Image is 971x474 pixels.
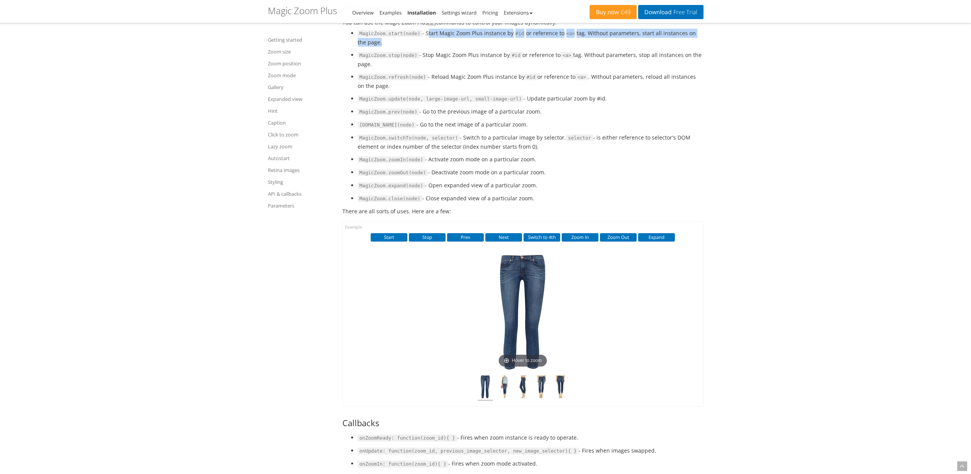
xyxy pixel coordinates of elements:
code: <a> [564,30,577,37]
a: Zoom position [268,59,333,68]
a: Buy now£49 [590,5,637,19]
a: DownloadFree Trial [638,5,703,19]
code: MagicZoom.stop(node) [358,52,420,59]
code: MagicZoom.close(node) [358,195,422,202]
a: Expanded view [268,94,333,104]
li: - Switch to a particular image by selector. - is either reference to selector's DOM element or in... [358,133,704,151]
code: MagicZoom.prev(node) [358,109,420,115]
li: - Go to the previous image of a particular zoom. [358,107,704,116]
a: Lazy zoom [268,142,333,151]
a: Pricing [482,9,498,16]
code: onZoomReady: function(zoom_id){ } [358,435,457,442]
a: Click to zoom [268,130,333,139]
code: onZoomIn: function(zoom_id){ } [358,461,449,468]
button: Next [485,233,522,242]
button: Zoom Out [600,233,637,242]
code: MagicZoom.switchTo(node, selector) [358,135,460,141]
img: jeans-7.jpg [534,375,549,401]
span: Free Trial [671,9,697,15]
code: MagicZoom.start(node) [358,30,422,37]
h3: Callbacks [342,418,704,427]
button: Expand [638,233,675,242]
a: Overview [352,9,374,16]
a: Getting started [268,35,333,44]
h1: Magic Zoom Plus [268,6,337,16]
li: - Go to the next image of a particular zoom. [358,120,704,129]
code: MagicZoom.zoomIn(node) [358,156,425,163]
img: jeans-5.jpg [496,375,512,401]
a: Autostart [268,154,333,163]
code: selector [566,135,593,141]
li: - Reload Magic Zoom Plus instance by or reference to . Without parameters, reload all instances o... [358,72,704,90]
span: £49 [619,9,631,15]
img: jeans-1.jpg [478,375,493,401]
code: MagicZoom.expand(node) [358,182,425,189]
code: MagicZoom.zoomOut(node) [358,169,428,176]
a: Zoom size [268,47,333,56]
code: [DOMAIN_NAME](node) [358,122,417,128]
code: #id [514,30,526,37]
a: Caption [268,118,333,127]
a: Installation [407,9,436,16]
button: Zoom In [562,233,598,242]
li: - Activate zoom mode on a particular zoom. [358,155,704,164]
li: - Fires when zoom mode activated. [358,459,704,468]
code: MagicZoom.update(node, large-image-url, small-image-url) [358,96,524,102]
button: Switch to 4th [524,233,560,242]
button: Stop [409,233,446,242]
code: onUpdate: function(zoom_id, previous_image_selector, new_image_selector){ } [358,448,579,455]
li: - Open expanded view of a particular zoom. [358,181,704,190]
li: - Fires when images swapped. [358,446,704,455]
code: <a> [575,74,588,81]
a: Hint [268,106,333,115]
li: - Fires when zoom instance is ready to operate. [358,433,704,442]
a: Examples [379,9,402,16]
a: Zoom mode [268,71,333,80]
a: Settings wizard [442,9,477,16]
img: jeans-6.jpg [515,375,530,401]
a: Hover to zoom [485,255,561,370]
a: Parameters [268,201,333,210]
li: - Close expanded view of a particular zoom. [358,194,704,203]
li: - Stop Magic Zoom Plus instance by or reference to tag. Without parameters, stop all instances on... [358,50,704,68]
code: #id [510,52,522,59]
img: jeans-8.jpg [553,375,568,401]
a: Styling [268,177,333,187]
button: Start [371,233,407,242]
a: Extensions [504,9,532,16]
code: #id [525,74,537,81]
a: Retina images [268,166,333,175]
li: - Update particular zoom by #id. [358,94,704,103]
a: API & callbacks [268,189,333,198]
code: MagicZoom.refresh(node) [358,74,428,81]
li: - Start Magic Zoom Plus instance by or reference to tag. Without parameters, start all instances ... [358,29,704,47]
acronym: Application programming interface [428,19,436,26]
code: <a> [561,52,573,59]
li: - Deactivate zoom mode on a particular zoom. [358,168,704,177]
a: Gallery [268,83,333,92]
button: Prev [447,233,484,242]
